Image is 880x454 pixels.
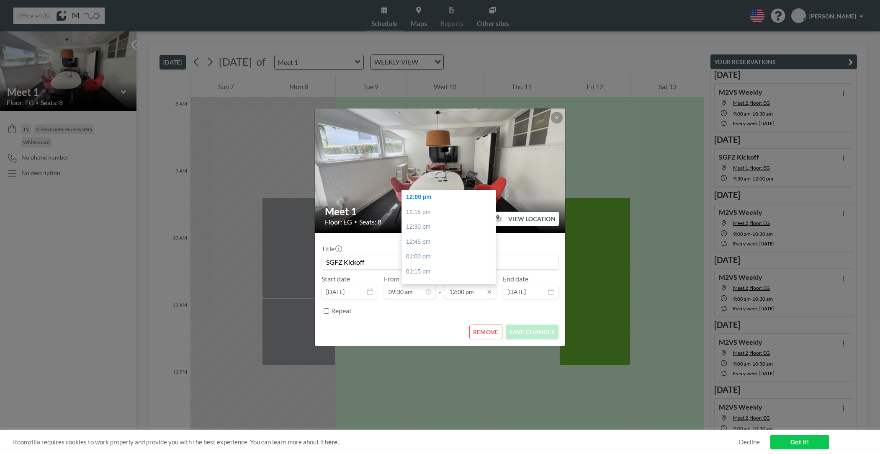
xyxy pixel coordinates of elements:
[402,249,500,264] div: 01:00 pm
[322,245,341,253] label: Title
[739,438,760,446] a: Decline
[359,218,381,226] span: Seats: 8
[322,255,558,269] input: (No title)
[469,325,502,339] button: REMOVE
[324,438,339,446] a: here.
[490,212,559,226] button: VIEW LOCATION
[402,219,500,235] div: 12:30 pm
[503,275,528,283] label: End date
[402,205,500,220] div: 12:15 pm
[506,325,558,339] button: SAVE CHANGES
[354,219,357,225] span: •
[402,190,500,205] div: 12:00 pm
[770,435,829,449] a: Got it!
[325,218,352,226] span: Floor: EG
[402,279,500,294] div: 01:30 pm
[315,76,566,265] img: 537.jpg
[384,275,399,283] label: From
[402,264,500,279] div: 01:15 pm
[439,278,441,296] span: -
[331,307,352,315] label: Repeat
[13,438,739,446] span: Roomzilla requires cookies to work properly and provide you with the best experience. You can lea...
[322,275,350,283] label: Start date
[402,235,500,250] div: 12:45 pm
[325,205,556,218] h2: Meet 1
